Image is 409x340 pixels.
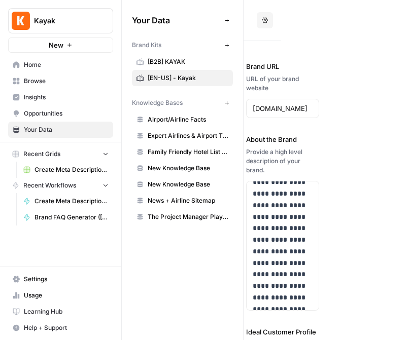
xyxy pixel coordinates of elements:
[24,77,109,86] span: Browse
[132,111,233,128] a: Airport/Airline Facts
[246,134,319,144] label: About the Brand
[148,164,228,173] span: New Knowledge Base
[246,61,319,71] label: Brand URL
[148,147,228,157] span: Family Friendly Hotel List Features
[19,162,113,178] a: Create Meta Description ([PERSON_NAME]) Grid
[132,193,233,209] a: News + Airline Sitemap
[8,89,113,105] a: Insights
[148,131,228,140] span: Expert Airlines & Airport Tips
[23,181,76,190] span: Recent Workflows
[148,115,228,124] span: Airport/Airline Facts
[19,209,113,225] a: Brand FAQ Generator ([PERSON_NAME])
[8,8,113,33] button: Workspace: Kayak
[8,105,113,122] a: Opportunities
[132,14,221,26] span: Your Data
[8,271,113,287] a: Settings
[132,98,183,107] span: Knowledge Bases
[23,149,60,159] span: Recent Grids
[24,109,109,118] span: Opportunities
[24,93,109,102] span: Insights
[132,176,233,193] a: New Knowledge Base
[35,165,109,174] span: Create Meta Description ([PERSON_NAME]) Grid
[8,73,113,89] a: Browse
[132,160,233,176] a: New Knowledge Base
[12,12,30,30] img: Kayak Logo
[8,320,113,336] button: Help + Support
[8,146,113,162] button: Recent Grids
[24,60,109,69] span: Home
[49,40,63,50] span: New
[8,178,113,193] button: Recent Workflows
[132,144,233,160] a: Family Friendly Hotel List Features
[8,122,113,138] a: Your Data
[246,327,319,337] label: Ideal Customer Profile
[132,70,233,86] a: [EN-US] - Kayak
[148,180,228,189] span: New Knowledge Base
[132,209,233,225] a: The Project Manager Playbook
[24,125,109,134] span: Your Data
[253,103,313,114] input: www.sundaysoccer.com
[132,54,233,70] a: [B2B] KAYAK
[148,196,228,205] span: News + Airline Sitemap
[246,74,319,93] div: URL of your brand website
[24,275,109,284] span: Settings
[132,128,233,144] a: Expert Airlines & Airport Tips
[8,37,113,53] button: New
[24,307,109,316] span: Learning Hub
[148,212,228,221] span: The Project Manager Playbook
[35,213,109,222] span: Brand FAQ Generator ([PERSON_NAME])
[24,291,109,300] span: Usage
[8,57,113,73] a: Home
[148,73,228,83] span: [EN-US] - Kayak
[148,57,228,66] span: [B2B] KAYAK
[246,147,319,175] div: Provide a high level description of your brand.
[35,197,109,206] span: Create Meta Description ([PERSON_NAME])
[8,304,113,320] a: Learning Hub
[132,41,161,50] span: Brand Kits
[24,323,109,332] span: Help + Support
[19,193,113,209] a: Create Meta Description ([PERSON_NAME])
[34,16,95,26] span: Kayak
[8,287,113,304] a: Usage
